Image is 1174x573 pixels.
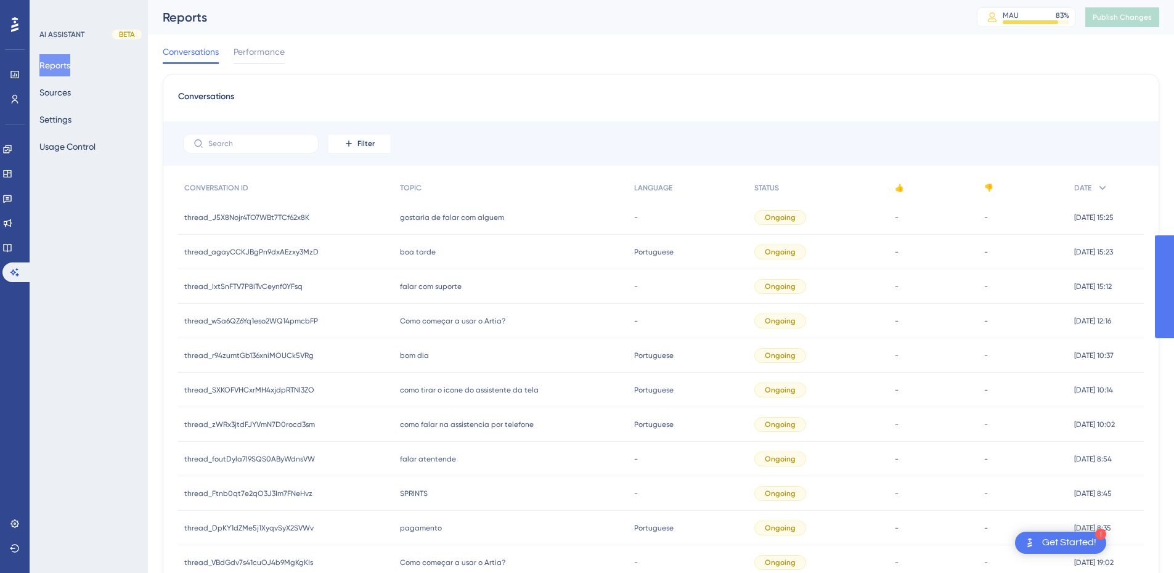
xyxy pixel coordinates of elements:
[1022,535,1037,550] img: launcher-image-alternative-text
[895,454,899,464] span: -
[895,316,899,326] span: -
[1015,532,1106,554] div: Open Get Started! checklist, remaining modules: 1
[1074,247,1113,257] span: [DATE] 15:23
[634,523,674,533] span: Portuguese
[634,385,674,395] span: Portuguese
[634,420,674,429] span: Portuguese
[634,351,674,360] span: Portuguese
[634,247,674,257] span: Portuguese
[754,183,779,193] span: STATUS
[400,213,504,222] span: gostaria de falar com alguem
[1074,489,1112,498] span: [DATE] 8:45
[1085,7,1159,27] button: Publish Changes
[1074,316,1111,326] span: [DATE] 12:16
[895,213,899,222] span: -
[984,523,988,533] span: -
[400,351,429,360] span: bom dia
[984,282,988,291] span: -
[400,282,462,291] span: falar com suporte
[208,139,308,148] input: Search
[39,108,71,131] button: Settings
[1074,558,1114,567] span: [DATE] 19:02
[765,351,796,360] span: Ongoing
[328,134,390,153] button: Filter
[1074,351,1114,360] span: [DATE] 10:37
[39,81,71,104] button: Sources
[184,385,314,395] span: thread_SXKOFVHCxrMH4xjdpRTNI3ZO
[1074,385,1113,395] span: [DATE] 10:14
[765,385,796,395] span: Ongoing
[765,489,796,498] span: Ongoing
[984,489,988,498] span: -
[1074,420,1115,429] span: [DATE] 10:02
[1074,183,1091,193] span: DATE
[1095,529,1106,540] div: 1
[1122,524,1159,561] iframe: UserGuiding AI Assistant Launcher
[400,558,505,567] span: Como começar a usar o Artia?
[765,247,796,257] span: Ongoing
[765,523,796,533] span: Ongoing
[1003,10,1019,20] div: MAU
[1074,523,1111,533] span: [DATE] 8:35
[1074,282,1112,291] span: [DATE] 15:12
[184,489,312,498] span: thread_Ftnb0qt7e2qO3J3Im7FNeHvz
[184,316,318,326] span: thread_w5a6QZ6Yq1eso2WQ14pmcbFP
[1074,454,1112,464] span: [DATE] 8:54
[400,420,534,429] span: como falar na assistencia por telefone
[634,489,638,498] span: -
[984,247,988,257] span: -
[163,44,219,59] span: Conversations
[895,385,899,395] span: -
[765,316,796,326] span: Ongoing
[178,89,234,112] span: Conversations
[895,247,899,257] span: -
[984,316,988,326] span: -
[895,282,899,291] span: -
[39,54,70,76] button: Reports
[984,454,988,464] span: -
[634,316,638,326] span: -
[984,385,988,395] span: -
[895,351,899,360] span: -
[1056,10,1069,20] div: 83 %
[765,558,796,567] span: Ongoing
[184,213,309,222] span: thread_J5X8Nojr4TO7WBt7TCf62x8K
[765,282,796,291] span: Ongoing
[184,282,303,291] span: thread_IxtSnFTV7P8iTvCeynf0YFsq
[184,183,248,193] span: CONVERSATION ID
[634,183,672,193] span: LANGUAGE
[895,183,904,193] span: 👍
[895,489,899,498] span: -
[184,247,319,257] span: thread_agayCCKJBgPn9dxAEzxy3MzD
[984,558,988,567] span: -
[400,489,428,498] span: SPRINTS
[184,420,315,429] span: thread_zWRx3jtdFJYVmN7D0rocd3sm
[895,523,899,533] span: -
[1074,213,1114,222] span: [DATE] 15:25
[984,213,988,222] span: -
[895,420,899,429] span: -
[765,213,796,222] span: Ongoing
[112,30,142,39] div: BETA
[234,44,285,59] span: Performance
[400,523,442,533] span: pagamento
[184,558,313,567] span: thread_VBdGdv7s41cuOJ4b9MgKgKIs
[163,9,946,26] div: Reports
[634,282,638,291] span: -
[765,454,796,464] span: Ongoing
[634,213,638,222] span: -
[895,558,899,567] span: -
[1042,536,1096,550] div: Get Started!
[765,420,796,429] span: Ongoing
[634,558,638,567] span: -
[39,30,84,39] div: AI ASSISTANT
[400,247,436,257] span: boa tarde
[400,183,422,193] span: TOPIC
[39,136,96,158] button: Usage Control
[357,139,375,148] span: Filter
[984,351,988,360] span: -
[634,454,638,464] span: -
[984,420,988,429] span: -
[984,183,993,193] span: 👎
[400,385,539,395] span: como tirar o icone do assistente da tela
